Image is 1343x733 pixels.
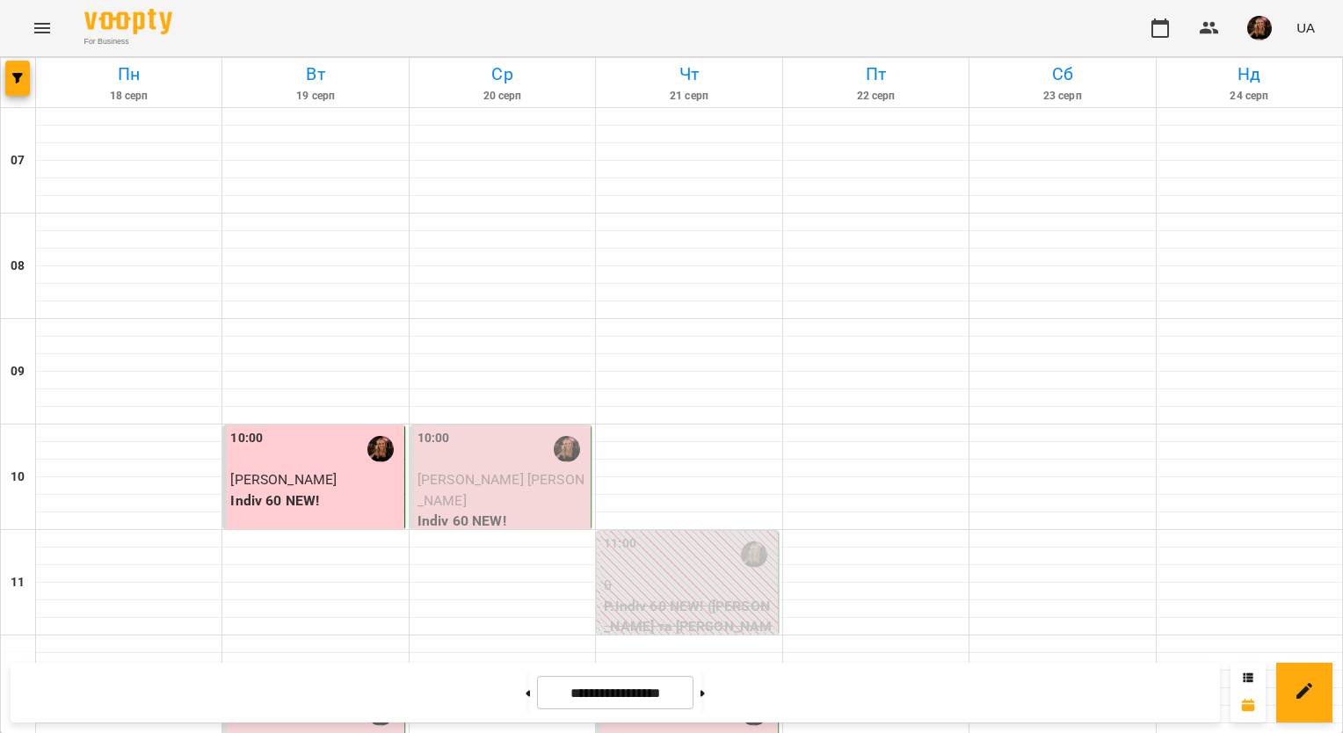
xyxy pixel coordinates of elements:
span: UA [1296,18,1315,37]
img: Завада Аня [367,436,394,462]
h6: 21 серп [599,88,779,105]
label: 10:00 [417,429,450,448]
h6: Сб [972,61,1152,88]
h6: 22 серп [786,88,966,105]
p: 0 [604,575,773,596]
p: P.Indiv 60 NEW! ([PERSON_NAME] та [PERSON_NAME]) [604,596,773,658]
h6: 20 серп [412,88,592,105]
h6: Нд [1159,61,1339,88]
h6: 24 серп [1159,88,1339,105]
img: Завада Аня [741,541,767,568]
h6: 10 [11,468,25,487]
h6: Ср [412,61,592,88]
button: Menu [21,7,63,49]
h6: Пт [786,61,966,88]
span: [PERSON_NAME] [PERSON_NAME] [417,471,584,509]
h6: 08 [11,257,25,276]
h6: 23 серп [972,88,1152,105]
h6: Пн [39,61,219,88]
p: Indiv 60 NEW! [417,511,587,532]
h6: 11 [11,573,25,592]
label: 10:00 [230,429,263,448]
button: UA [1289,11,1322,44]
img: 019b2ef03b19e642901f9fba5a5c5a68.jpg [1247,16,1272,40]
h6: 19 серп [225,88,405,105]
h6: Чт [599,61,779,88]
h6: 07 [11,151,25,171]
h6: 18 серп [39,88,219,105]
p: Indiv 60 NEW! [230,490,400,512]
img: Завада Аня [554,436,580,462]
h6: Вт [225,61,405,88]
span: [PERSON_NAME] [230,471,337,488]
h6: 09 [11,362,25,381]
label: 11:00 [604,534,636,554]
img: Voopty Logo [84,9,172,34]
span: For Business [84,36,172,47]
